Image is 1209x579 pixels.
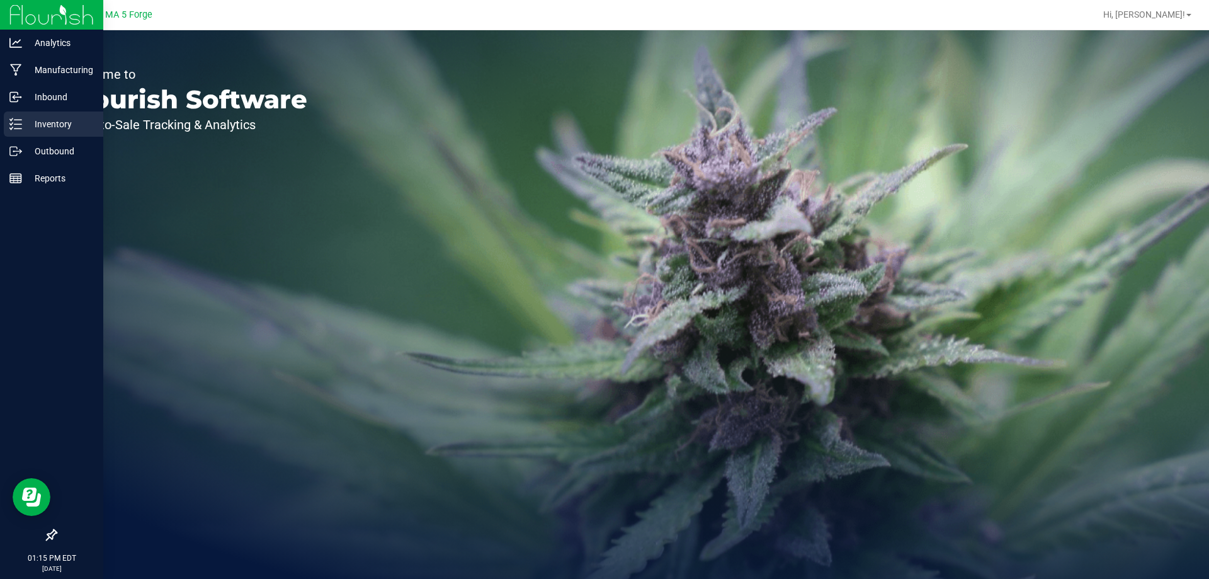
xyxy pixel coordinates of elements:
[9,91,22,103] inline-svg: Inbound
[9,37,22,49] inline-svg: Analytics
[9,118,22,130] inline-svg: Inventory
[105,9,152,20] span: MA 5 Forge
[68,118,307,131] p: Seed-to-Sale Tracking & Analytics
[6,564,98,573] p: [DATE]
[6,553,98,564] p: 01:15 PM EDT
[22,89,98,105] p: Inbound
[22,117,98,132] p: Inventory
[13,478,50,516] iframe: Resource center
[22,35,98,50] p: Analytics
[9,172,22,185] inline-svg: Reports
[1103,9,1185,20] span: Hi, [PERSON_NAME]!
[22,62,98,77] p: Manufacturing
[22,144,98,159] p: Outbound
[22,171,98,186] p: Reports
[9,145,22,158] inline-svg: Outbound
[9,64,22,76] inline-svg: Manufacturing
[68,87,307,112] p: Flourish Software
[68,68,307,81] p: Welcome to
